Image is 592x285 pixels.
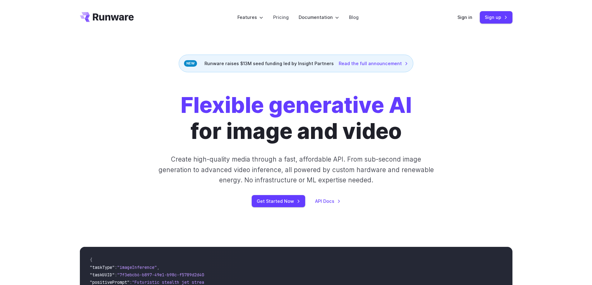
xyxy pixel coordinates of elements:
[339,60,408,67] a: Read the full announcement
[90,279,130,285] span: "positivePrompt"
[117,272,212,278] span: "7f3ebcb6-b897-49e1-b98c-f5789d2d40d7"
[179,55,413,72] div: Runware raises $13M seed funding led by Insight Partners
[90,257,92,263] span: {
[181,92,412,144] h1: for image and video
[299,14,339,21] label: Documentation
[158,154,434,185] p: Create high-quality media through a fast, affordable API. From sub-second image generation to adv...
[117,265,157,270] span: "imageInference"
[132,279,358,285] span: "Futuristic stealth jet streaking through a neon-lit cityscape with glowing purple exhaust"
[90,265,115,270] span: "taskType"
[252,195,305,207] a: Get Started Now
[90,272,115,278] span: "taskUUID"
[237,14,263,21] label: Features
[181,92,412,118] strong: Flexible generative AI
[80,12,134,22] a: Go to /
[349,14,359,21] a: Blog
[157,265,159,270] span: ,
[115,272,117,278] span: :
[315,198,341,205] a: API Docs
[273,14,289,21] a: Pricing
[130,279,132,285] span: :
[457,14,472,21] a: Sign in
[115,265,117,270] span: :
[480,11,512,23] a: Sign up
